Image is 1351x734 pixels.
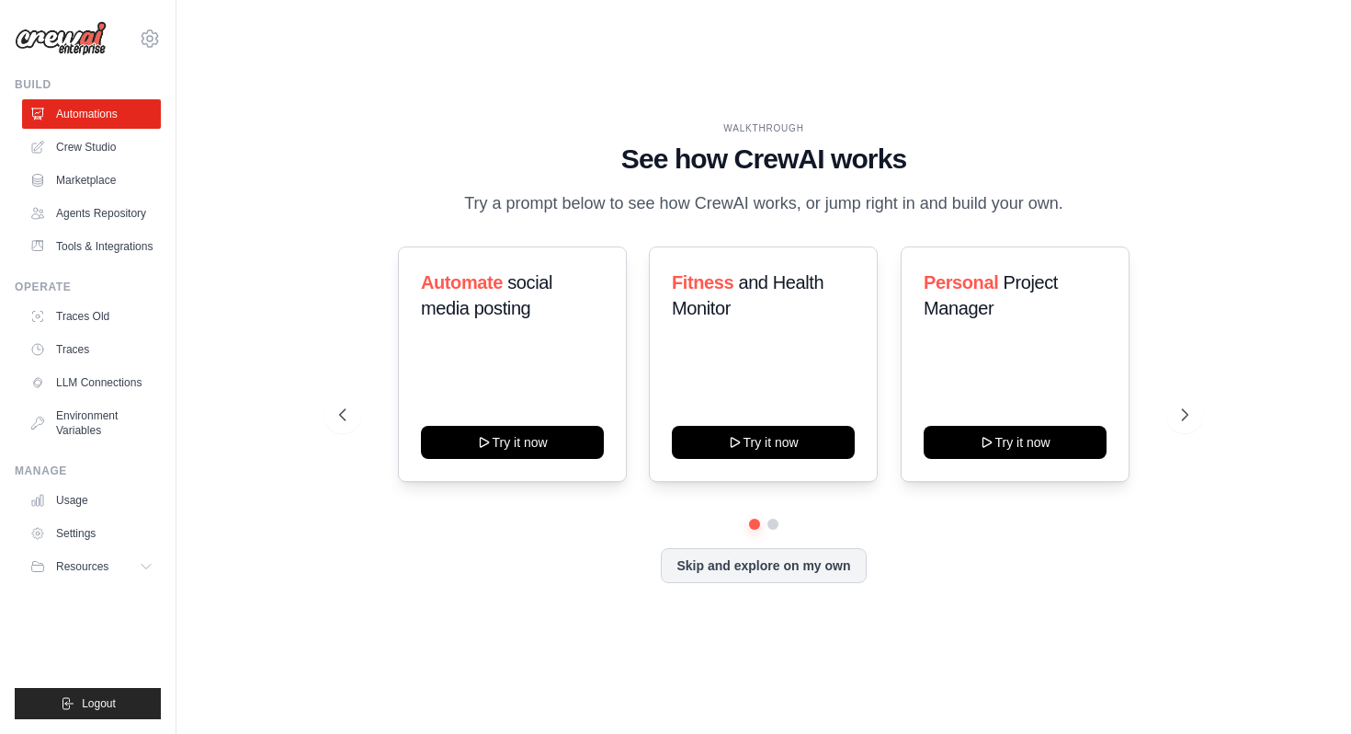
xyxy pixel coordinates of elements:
[339,143,1187,176] h1: See how CrewAI works
[15,280,161,294] div: Operate
[22,335,161,364] a: Traces
[22,302,161,331] a: Traces Old
[924,272,998,292] span: Personal
[82,696,116,711] span: Logout
[421,426,604,459] button: Try it now
[22,401,161,445] a: Environment Variables
[15,21,107,56] img: Logo
[22,166,161,195] a: Marketplace
[924,272,1058,318] span: Project Manager
[22,99,161,129] a: Automations
[22,232,161,261] a: Tools & Integrations
[15,77,161,92] div: Build
[672,426,855,459] button: Try it now
[56,559,108,574] span: Resources
[22,486,161,515] a: Usage
[15,688,161,719] button: Logout
[339,121,1187,135] div: WALKTHROUGH
[455,190,1073,217] p: Try a prompt below to see how CrewAI works, or jump right in and build your own.
[661,548,866,583] button: Skip and explore on my own
[22,552,161,581] button: Resources
[22,519,161,548] a: Settings
[22,368,161,397] a: LLM Connections
[672,272,733,292] span: Fitness
[15,464,161,478] div: Manage
[22,199,161,228] a: Agents Repository
[672,272,823,318] span: and Health Monitor
[22,132,161,162] a: Crew Studio
[421,272,503,292] span: Automate
[924,426,1107,459] button: Try it now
